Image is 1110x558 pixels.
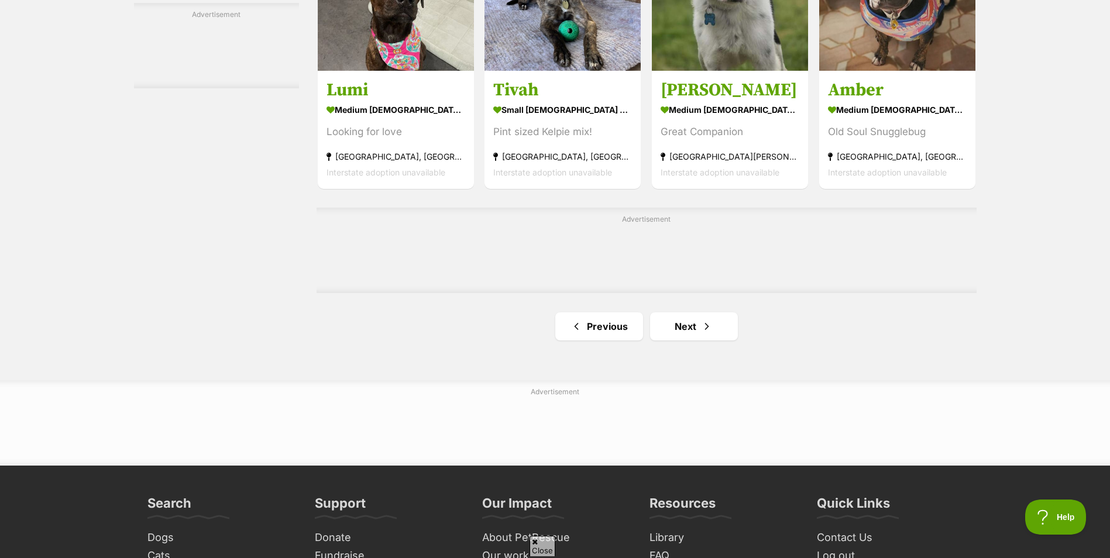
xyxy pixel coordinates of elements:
div: Great Companion [661,124,799,140]
a: Donate [310,529,466,547]
h3: Amber [828,79,967,101]
h3: Quick Links [817,495,890,518]
h3: Lumi [327,79,465,101]
h3: [PERSON_NAME] [661,79,799,101]
a: Tivah small [DEMOGRAPHIC_DATA] Dog Pint sized Kelpie mix! [GEOGRAPHIC_DATA], [GEOGRAPHIC_DATA] In... [484,70,641,189]
strong: small [DEMOGRAPHIC_DATA] Dog [493,101,632,118]
a: Next page [650,312,738,340]
h3: Support [315,495,366,518]
div: Looking for love [327,124,465,140]
div: Advertisement [134,3,299,88]
a: [PERSON_NAME] medium [DEMOGRAPHIC_DATA] Dog Great Companion [GEOGRAPHIC_DATA][PERSON_NAME][GEOGRA... [652,70,808,189]
a: Dogs [143,529,298,547]
h3: Resources [649,495,716,518]
div: Advertisement [317,208,977,293]
iframe: Help Scout Beacon - Open [1025,500,1087,535]
a: Library [645,529,800,547]
strong: [GEOGRAPHIC_DATA], [GEOGRAPHIC_DATA] [327,149,465,164]
a: Previous page [555,312,643,340]
strong: medium [DEMOGRAPHIC_DATA] Dog [828,101,967,118]
span: Interstate adoption unavailable [661,167,779,177]
span: Interstate adoption unavailable [828,167,947,177]
strong: [GEOGRAPHIC_DATA], [GEOGRAPHIC_DATA] [828,149,967,164]
h3: Our Impact [482,495,552,518]
h3: Search [147,495,191,518]
strong: [GEOGRAPHIC_DATA], [GEOGRAPHIC_DATA] [493,149,632,164]
a: Contact Us [812,529,968,547]
span: Close [530,536,555,556]
span: Interstate adoption unavailable [327,167,445,177]
strong: medium [DEMOGRAPHIC_DATA] Dog [327,101,465,118]
strong: [GEOGRAPHIC_DATA][PERSON_NAME][GEOGRAPHIC_DATA] [661,149,799,164]
a: Lumi medium [DEMOGRAPHIC_DATA] Dog Looking for love [GEOGRAPHIC_DATA], [GEOGRAPHIC_DATA] Intersta... [318,70,474,189]
a: Amber medium [DEMOGRAPHIC_DATA] Dog Old Soul Snugglebug [GEOGRAPHIC_DATA], [GEOGRAPHIC_DATA] Inte... [819,70,975,189]
nav: Pagination [317,312,977,340]
div: Old Soul Snugglebug [828,124,967,140]
strong: medium [DEMOGRAPHIC_DATA] Dog [661,101,799,118]
h3: Tivah [493,79,632,101]
a: About PetRescue [477,529,633,547]
div: Pint sized Kelpie mix! [493,124,632,140]
span: Interstate adoption unavailable [493,167,612,177]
